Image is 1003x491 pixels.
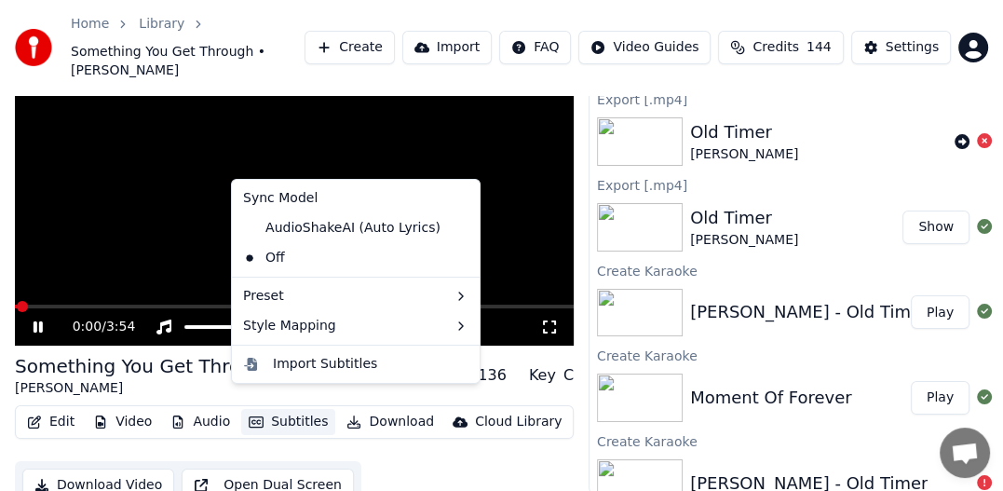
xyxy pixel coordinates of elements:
div: Preset [236,281,476,311]
div: [PERSON_NAME] [690,231,798,250]
div: Import Subtitles [273,355,377,374]
button: Video [86,409,159,435]
div: C [563,364,574,387]
img: youka [15,29,52,66]
a: Library [139,15,184,34]
div: Moment Of Forever [690,385,852,411]
button: Subtitles [241,409,335,435]
button: Credits144 [718,31,843,64]
button: Create [305,31,395,64]
div: Something You Get Through [15,353,276,379]
button: Play [911,381,969,415]
div: Old Timer [690,205,798,231]
div: Key [529,364,556,387]
div: Sync Model [236,184,476,213]
nav: breadcrumb [71,15,305,80]
button: Download [339,409,441,435]
span: 3:54 [106,318,135,336]
div: Style Mapping [236,311,476,341]
button: FAQ [499,31,571,64]
div: [PERSON_NAME] [15,379,276,398]
a: Home [71,15,109,34]
button: Play [911,295,969,329]
button: Settings [851,31,951,64]
div: Cloud Library [475,413,562,431]
div: Settings [886,38,939,57]
button: Import [402,31,492,64]
div: Old Timer [690,119,798,145]
div: 136 [478,364,507,387]
span: 144 [806,38,832,57]
button: Show [902,211,969,244]
span: Something You Get Through • [PERSON_NAME] [71,43,305,80]
div: / [73,318,117,336]
button: Edit [20,409,82,435]
button: Video Guides [578,31,711,64]
div: [PERSON_NAME] [690,145,798,164]
span: 0:00 [73,318,102,336]
div: Open chat [940,428,990,478]
button: Audio [163,409,237,435]
div: AudioShakeAI (Auto Lyrics) [236,213,448,243]
div: [PERSON_NAME] - Old Timer [690,299,928,325]
div: Off [236,243,476,273]
span: Credits [752,38,798,57]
